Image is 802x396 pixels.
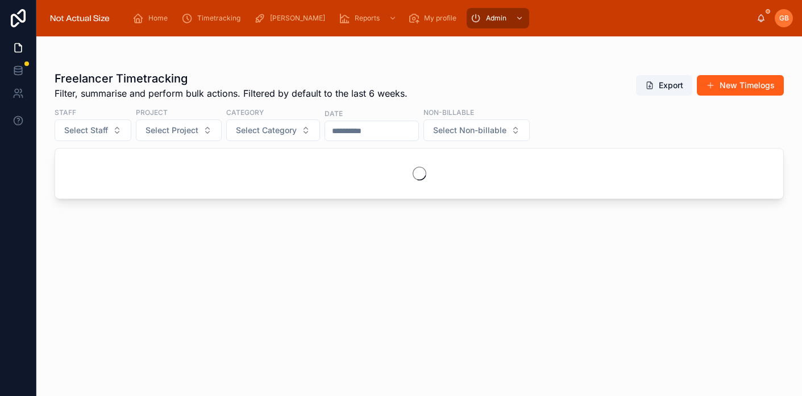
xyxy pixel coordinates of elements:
[55,107,76,117] label: Staff
[423,119,530,141] button: Select Button
[178,8,248,28] a: Timetracking
[64,125,108,136] span: Select Staff
[129,8,176,28] a: Home
[251,8,333,28] a: [PERSON_NAME]
[335,8,402,28] a: Reports
[486,14,506,23] span: Admin
[136,107,168,117] label: Project
[123,6,757,31] div: scrollable content
[424,14,456,23] span: My profile
[423,107,474,117] label: Non-billable
[697,75,784,96] button: New Timelogs
[236,125,297,136] span: Select Category
[55,71,408,86] h1: Freelancer Timetracking
[270,14,325,23] span: [PERSON_NAME]
[146,125,198,136] span: Select Project
[55,119,131,141] button: Select Button
[636,75,692,96] button: Export
[355,14,380,23] span: Reports
[136,119,222,141] button: Select Button
[148,14,168,23] span: Home
[55,86,408,100] span: Filter, summarise and perform bulk actions. Filtered by default to the last 6 weeks.
[226,107,264,117] label: Category
[197,14,240,23] span: Timetracking
[45,9,114,27] img: App logo
[467,8,529,28] a: Admin
[779,14,789,23] span: GB
[405,8,464,28] a: My profile
[325,108,343,118] label: Date
[433,125,506,136] span: Select Non-billable
[226,119,320,141] button: Select Button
